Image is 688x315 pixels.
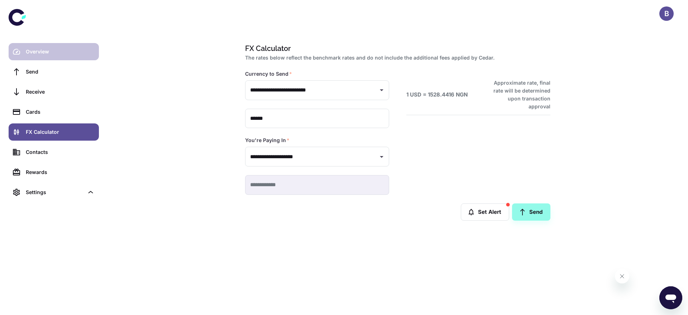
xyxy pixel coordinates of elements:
label: Currency to Send [245,70,292,77]
span: Hi. Need any help? [4,5,52,11]
h6: 1 USD = 1528.4416 NGN [406,91,468,99]
a: Send [512,203,550,221]
a: Overview [9,43,99,60]
div: Settings [9,184,99,201]
div: Overview [26,48,95,56]
a: Contacts [9,144,99,161]
iframe: Close message [615,269,629,283]
h1: FX Calculator [245,43,548,54]
div: Cards [26,108,95,116]
div: Settings [26,188,84,196]
div: Receive [26,88,95,96]
a: FX Calculator [9,123,99,141]
button: B [659,6,674,21]
div: Contacts [26,148,95,156]
button: Open [377,152,387,162]
a: Receive [9,83,99,100]
a: Rewards [9,164,99,181]
div: FX Calculator [26,128,95,136]
button: Set Alert [461,203,509,221]
label: You're Paying In [245,137,290,144]
h6: Approximate rate, final rate will be determined upon transaction approval [486,79,550,111]
a: Cards [9,103,99,121]
a: Send [9,63,99,80]
iframe: Button to launch messaging window [659,286,682,309]
button: Open [377,85,387,95]
div: Send [26,68,95,76]
div: Rewards [26,168,95,176]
